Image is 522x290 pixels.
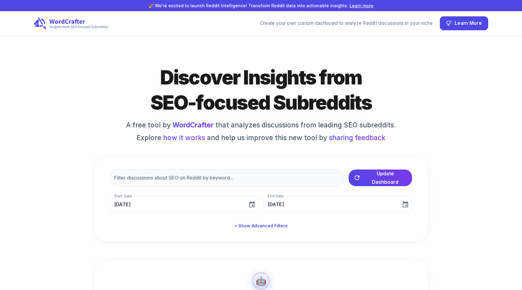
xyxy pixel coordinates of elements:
[172,121,214,129] a: WordCrafter
[350,3,373,8] a: Learn more
[263,196,397,213] input: MM/DD/YYYY
[363,169,407,186] span: Update Dashboard
[399,199,411,211] button: Choose date, selected date is Aug 11, 2025
[232,220,290,232] button: + Show Advanced Filters
[110,170,344,186] input: Filter discussions about SEO on Reddit by keyword...
[268,193,283,199] label: End Date
[110,120,412,143] h6: A free tool by that analyzes discussions from leading SEO subreddits. Explore and help us improve...
[260,20,433,27] div: Create your own custom dashboard to analyze Reddit discussions in your niche
[140,65,382,115] h1: Discover Insights from SEO-focused Subreddits
[10,2,512,9] p: 🎉 We're excited to launch Reddit Intelligence! Transform Reddit data into actionable insights.
[256,275,266,287] div: 🤖
[329,133,385,142] span: sharing feedback
[246,199,258,211] button: Choose date, selected date is Jul 12, 2025
[163,133,205,143] span: how it works
[440,16,488,30] button: Learn More
[349,170,412,186] button: Update Dashboard
[110,196,243,213] input: MM/DD/YYYY
[114,193,132,199] label: Start Date
[455,19,482,28] span: Learn More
